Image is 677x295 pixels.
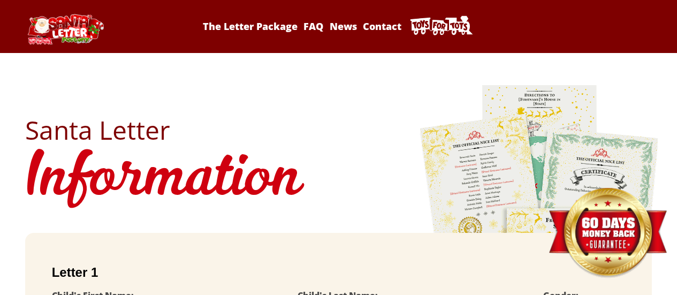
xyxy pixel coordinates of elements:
[25,143,652,217] h1: Information
[302,20,325,33] a: FAQ
[52,265,626,280] h2: Letter 1
[547,187,668,279] img: Money Back Guarantee
[201,20,300,33] a: The Letter Package
[25,117,652,143] h2: Santa Letter
[361,20,403,33] a: Contact
[328,20,359,33] a: News
[25,14,105,44] img: Santa Letter Logo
